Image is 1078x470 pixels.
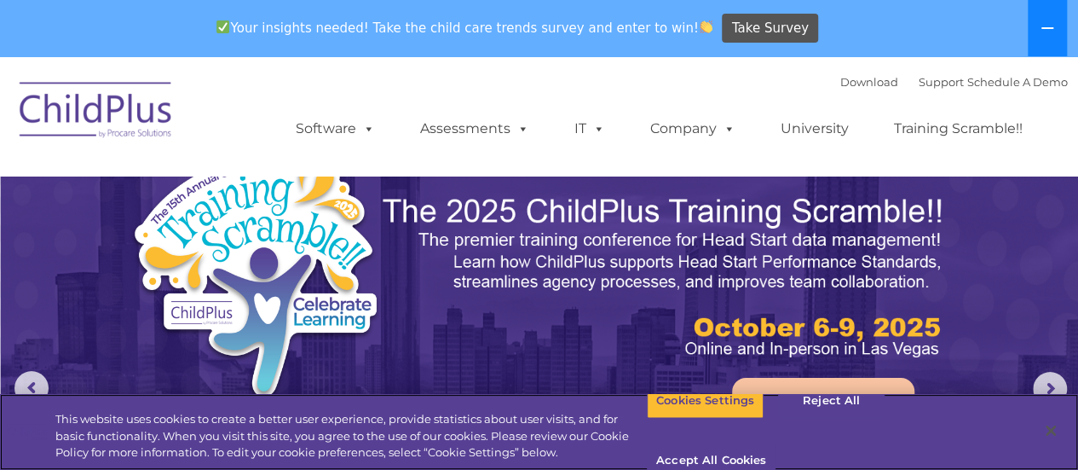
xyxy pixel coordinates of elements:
a: Take Survey [722,14,818,44]
img: 👏 [700,20,712,33]
img: ChildPlus by Procare Solutions [11,70,182,155]
a: Schedule A Demo [967,75,1068,89]
img: ✅ [216,20,229,33]
span: Take Survey [732,14,809,44]
font: | [840,75,1068,89]
button: Close [1032,412,1069,450]
span: Phone number [237,183,309,195]
a: IT [557,112,622,146]
a: Support [919,75,964,89]
button: Cookies Settings [647,383,764,419]
span: Last name [237,113,289,125]
a: Learn More [732,378,914,426]
a: University [764,112,866,146]
a: Software [279,112,392,146]
div: This website uses cookies to create a better user experience, provide statistics about user visit... [55,411,647,461]
a: Company [633,112,752,146]
a: Assessments [403,112,546,146]
button: Reject All [778,383,885,419]
a: Training Scramble!! [877,112,1040,146]
a: Download [840,75,898,89]
span: Your insights needed! Take the child care trends survey and enter to win! [210,11,720,44]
